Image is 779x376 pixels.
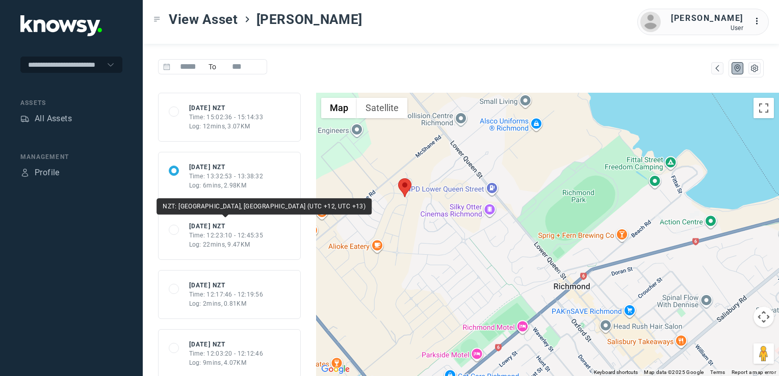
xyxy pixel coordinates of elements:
[733,64,742,73] div: Map
[189,222,264,231] div: [DATE] NZT
[319,363,352,376] a: Open this area in Google Maps (opens a new window)
[20,168,30,177] div: Profile
[20,98,122,108] div: Assets
[189,340,264,349] div: [DATE] NZT
[189,299,264,308] div: Log: 2mins, 0.81KM
[20,114,30,123] div: Assets
[754,98,774,118] button: Toggle fullscreen view
[189,163,264,172] div: [DATE] NZT
[20,152,122,162] div: Management
[754,15,766,29] div: :
[357,98,407,118] button: Show satellite imagery
[750,64,759,73] div: List
[189,181,264,190] div: Log: 6mins, 2.98KM
[644,369,704,375] span: Map data ©2025 Google
[189,281,264,290] div: [DATE] NZT
[189,349,264,358] div: Time: 12:03:20 - 12:12:46
[20,113,72,125] a: AssetsAll Assets
[671,12,743,24] div: [PERSON_NAME]
[189,231,264,240] div: Time: 12:23:10 - 12:45:35
[671,24,743,32] div: User
[732,369,776,375] a: Report a map error
[594,369,638,376] button: Keyboard shortcuts
[189,122,264,131] div: Log: 12mins, 3.07KM
[189,103,264,113] div: [DATE] NZT
[713,64,722,73] div: Map
[321,98,357,118] button: Show street map
[640,12,661,32] img: avatar.png
[319,363,352,376] img: Google
[20,167,60,179] a: ProfileProfile
[35,113,72,125] div: All Assets
[20,15,102,36] img: Application Logo
[189,172,264,181] div: Time: 13:32:53 - 13:38:32
[754,17,764,25] tspan: ...
[189,358,264,367] div: Log: 9mins, 4.07KM
[189,290,264,299] div: Time: 12:17:46 - 12:19:56
[256,10,362,29] span: [PERSON_NAME]
[243,15,251,23] div: >
[35,167,60,179] div: Profile
[206,59,219,74] span: To
[153,16,161,23] div: Toggle Menu
[163,203,366,210] span: NZT: [GEOGRAPHIC_DATA], [GEOGRAPHIC_DATA] (UTC +12, UTC +13)
[189,240,264,249] div: Log: 22mins, 9.47KM
[189,113,264,122] div: Time: 15:02:36 - 15:14:33
[754,343,774,364] button: Drag Pegman onto the map to open Street View
[754,307,774,327] button: Map camera controls
[710,369,725,375] a: Terms (opens in new tab)
[754,15,766,28] div: :
[169,10,238,29] span: View Asset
